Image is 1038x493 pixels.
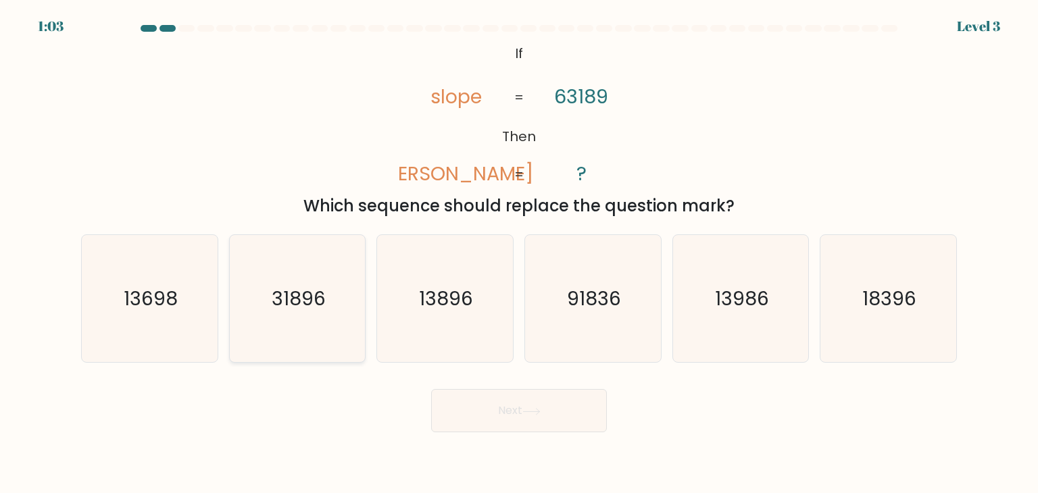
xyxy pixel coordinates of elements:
svg: @import url('[URL][DOMAIN_NAME]); [399,41,639,188]
tspan: = [514,165,524,184]
tspan: [PERSON_NAME] [380,160,534,187]
text: 91836 [567,285,621,312]
text: 13986 [715,285,769,312]
div: Which sequence should replace the question mark? [89,194,949,218]
tspan: = [514,88,524,107]
div: 1:03 [38,16,64,36]
text: 13698 [124,285,178,312]
text: 18396 [862,285,916,312]
tspan: ? [576,160,587,187]
text: 13896 [420,285,474,312]
text: 31896 [272,285,326,312]
tspan: 63189 [554,83,608,110]
tspan: slope [431,83,483,110]
tspan: If [515,44,523,63]
div: Level 3 [957,16,1000,36]
tspan: Then [502,127,536,146]
button: Next [431,389,607,432]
